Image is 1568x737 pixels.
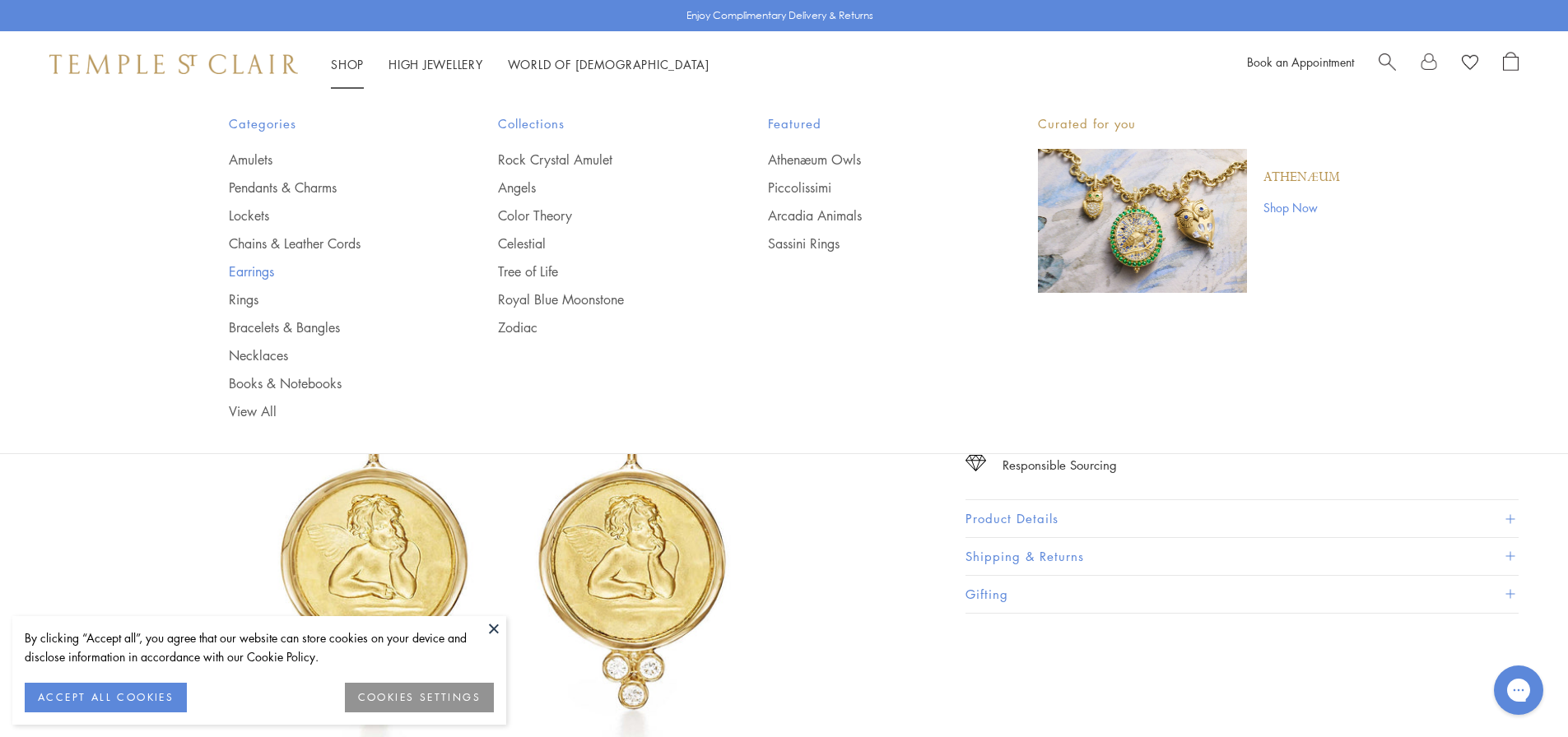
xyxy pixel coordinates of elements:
a: Angels [498,178,702,197]
a: Rings [229,290,433,308]
span: Categories [229,114,433,134]
a: Open Shopping Bag [1503,52,1519,76]
a: Search [1379,52,1396,76]
a: Royal Blue Moonstone [498,290,702,308]
a: ShopShop [331,56,364,72]
a: High JewelleryHigh Jewellery [389,56,483,72]
button: Shipping & Returns [965,538,1519,575]
a: Color Theory [498,206,702,225]
a: Athenæum Owls [768,151,972,169]
a: Rock Crystal Amulet [498,151,702,169]
a: Pendants & Charms [229,178,433,197]
p: Enjoy Complimentary Delivery & Returns [686,7,873,24]
button: ACCEPT ALL COOKIES [25,683,187,712]
a: Sassini Rings [768,234,972,253]
button: Product Details [965,500,1519,537]
button: Gifting [965,576,1519,613]
a: Bracelets & Bangles [229,318,433,336]
a: Necklaces [229,346,433,364]
span: Featured [768,114,972,134]
a: Athenæum [1263,169,1340,187]
div: By clicking “Accept all”, you agree that our website can store cookies on your device and disclos... [25,628,494,666]
p: Curated for you [1038,114,1340,134]
span: Collections [498,114,702,134]
a: Chains & Leather Cords [229,234,433,253]
a: Shop Now [1263,198,1340,216]
a: World of [DEMOGRAPHIC_DATA]World of [DEMOGRAPHIC_DATA] [508,56,710,72]
a: Celestial [498,234,702,253]
a: Lockets [229,206,433,225]
a: Zodiac [498,318,702,336]
div: Responsible Sourcing [1003,455,1117,475]
a: View Wishlist [1462,52,1478,76]
img: icon_sourcing.svg [965,455,986,471]
a: Book an Appointment [1247,53,1354,70]
a: Piccolissimi [768,178,972,197]
a: Earrings [229,262,433,280]
nav: Main navigation [331,54,710,75]
button: COOKIES SETTINGS [345,683,494,712]
a: Tree of Life [498,262,702,280]
iframe: Gorgias live chat messenger [1486,660,1552,721]
a: Arcadia Animals [768,206,972,225]
a: View All [229,402,433,420]
a: Books & Notebooks [229,374,433,392]
img: Temple St. Clair [49,54,298,74]
a: Amulets [229,151,433,169]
